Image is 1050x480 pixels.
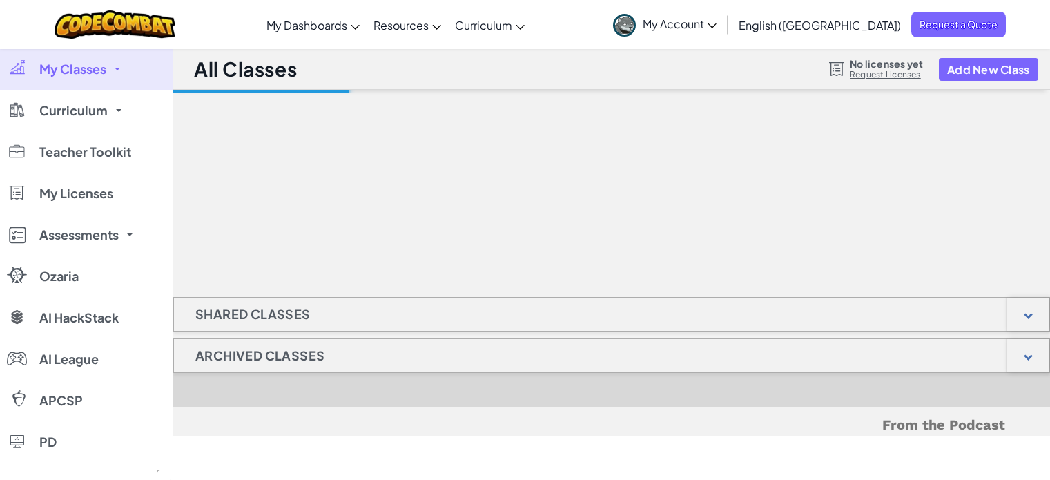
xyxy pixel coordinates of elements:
span: Curriculum [455,18,512,32]
span: Resources [373,18,429,32]
button: Add New Class [939,58,1038,81]
a: My Account [606,3,723,46]
a: English ([GEOGRAPHIC_DATA]) [732,6,908,44]
span: English ([GEOGRAPHIC_DATA]) [739,18,901,32]
span: Curriculum [39,104,108,117]
span: My Account [643,17,717,31]
img: CodeCombat logo [55,10,175,39]
span: Assessments [39,229,119,241]
span: No licenses yet [850,58,923,69]
span: AI HackStack [39,311,119,324]
a: Request a Quote [911,12,1006,37]
img: avatar [613,14,636,37]
h5: From the Podcast [218,414,1005,436]
a: Curriculum [448,6,532,44]
a: My Dashboards [260,6,367,44]
span: Ozaria [39,270,79,282]
h1: All Classes [194,56,297,82]
h1: Archived Classes [174,338,346,373]
span: Teacher Toolkit [39,146,131,158]
a: Resources [367,6,448,44]
a: Request Licenses [850,69,923,80]
span: My Classes [39,63,106,75]
span: My Dashboards [266,18,347,32]
span: AI League [39,353,99,365]
h1: Shared Classes [174,297,332,332]
span: My Licenses [39,187,113,200]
